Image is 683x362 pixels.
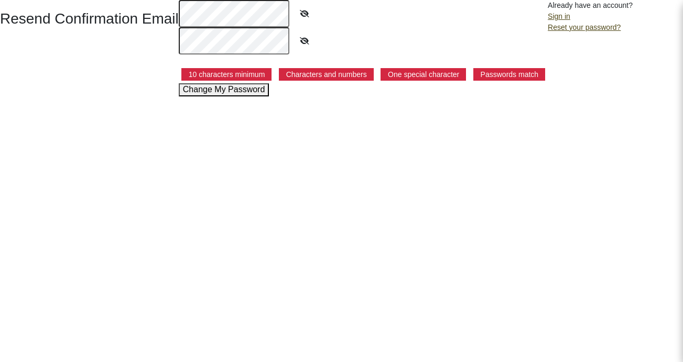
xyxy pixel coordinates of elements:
[548,12,570,20] a: Sign in
[548,23,621,31] a: Reset your password?
[181,68,272,81] p: 10 characters minimum
[179,83,269,96] button: Change My Password
[279,68,374,81] p: Characters and numbers
[473,68,545,81] p: Passwords match
[381,68,466,81] p: One special character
